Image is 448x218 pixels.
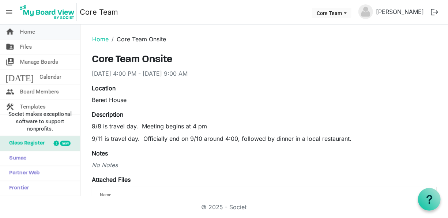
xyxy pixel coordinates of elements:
span: Partner Web [5,166,40,181]
span: people [5,84,14,99]
span: Sumac [5,151,26,166]
img: no-profile-picture.svg [358,4,373,19]
span: Glass Register [5,136,45,151]
span: Frontier [5,181,29,196]
span: Files [20,40,32,54]
span: Name [100,192,111,198]
a: Core Team [80,5,118,19]
label: Notes [92,149,108,158]
div: Benet House [92,95,437,104]
div: No Notes [92,161,437,169]
span: Societ makes exceptional software to support nonprofits. [3,110,77,132]
a: Home [92,35,109,43]
span: [DATE] [5,69,34,84]
li: Core Team Onsite [109,35,166,44]
span: switch_account [5,55,14,69]
span: construction [5,99,14,114]
span: Board Members [20,84,59,99]
span: Home [20,25,35,39]
img: My Board View Logo [18,3,77,21]
div: [DATE] 4:00 PM - [DATE] 9:00 AM [92,69,437,78]
div: new [60,141,71,146]
span: Templates [20,99,46,114]
button: logout [427,4,442,20]
span: home [5,25,14,39]
button: Core Team dropdownbutton [312,8,351,18]
a: © 2025 - Societ [202,203,247,211]
span: folder_shared [5,40,14,54]
span: Calendar [39,69,61,84]
p: 9/8 is travel day. Meeting begins at 4 pm [92,122,437,131]
p: 9/11 is travel day. Officially end on 9/10 around 4:00, followed by dinner in a local restaurant. [92,134,437,143]
label: Location [92,84,116,93]
span: menu [2,5,16,19]
a: [PERSON_NAME] [373,4,427,19]
span: Manage Boards [20,55,58,69]
label: Description [92,110,123,119]
h3: Core Team Onsite [92,54,437,66]
label: Attached Files [92,175,131,184]
a: My Board View Logo [18,3,80,21]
